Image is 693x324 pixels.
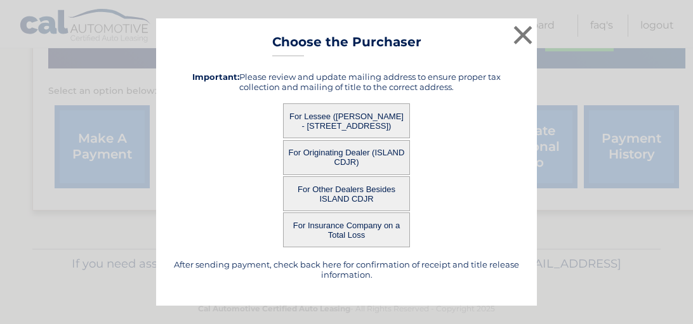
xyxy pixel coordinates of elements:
h5: After sending payment, check back here for confirmation of receipt and title release information. [172,259,521,280]
button: For Originating Dealer (ISLAND CDJR) [283,140,410,175]
button: × [510,22,536,48]
strong: Important: [192,72,239,82]
h5: Please review and update mailing address to ensure proper tax collection and mailing of title to ... [172,72,521,92]
button: For Insurance Company on a Total Loss [283,212,410,247]
button: For Other Dealers Besides ISLAND CDJR [283,176,410,211]
h3: Choose the Purchaser [272,34,421,56]
button: For Lessee ([PERSON_NAME] - [STREET_ADDRESS]) [283,103,410,138]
